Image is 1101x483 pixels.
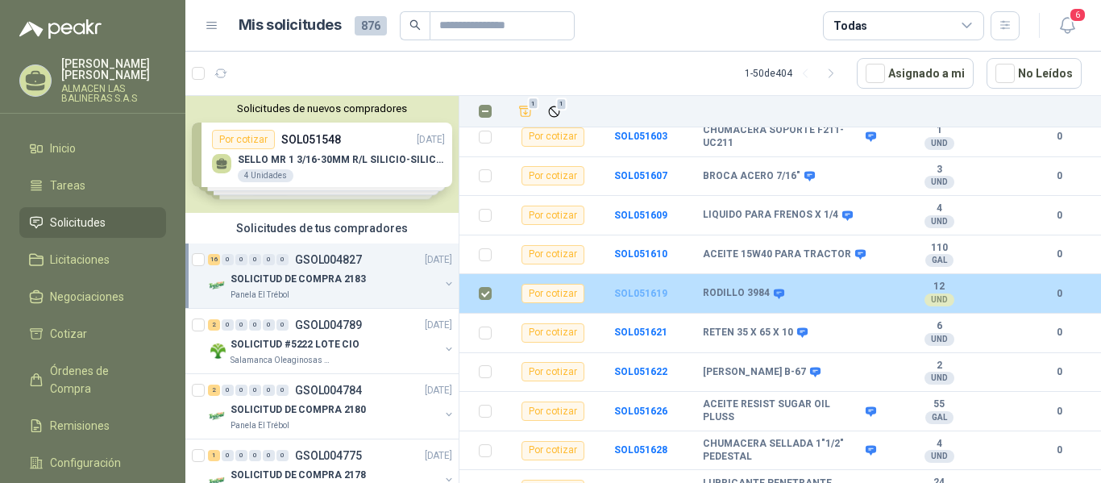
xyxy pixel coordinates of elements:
[1069,7,1086,23] span: 6
[521,127,584,147] div: Por cotizar
[19,207,166,238] a: Solicitudes
[19,133,166,164] a: Inicio
[61,84,166,103] p: ALMACEN LAS BALINERAS S.A.S
[208,276,227,295] img: Company Logo
[208,450,220,461] div: 1
[614,170,667,181] b: SOL051607
[208,385,220,396] div: 2
[50,417,110,435] span: Remisiones
[295,385,362,396] p: GSOL004784
[883,360,995,373] b: 2
[833,17,867,35] div: Todas
[883,320,995,333] b: 6
[222,254,234,265] div: 0
[987,58,1082,89] button: No Leídos
[614,288,667,299] a: SOL051619
[50,325,87,343] span: Cotizar
[1037,364,1082,380] b: 0
[295,450,362,461] p: GSOL004775
[50,454,121,472] span: Configuración
[50,139,76,157] span: Inicio
[521,166,584,185] div: Por cotizar
[1037,208,1082,223] b: 0
[208,315,455,367] a: 2 0 0 0 0 0 GSOL004789[DATE] Company LogoSOLICITUD #5222 LOTE CIOSalamanca Oleaginosas SAS
[425,252,452,268] p: [DATE]
[185,213,459,244] div: Solicitudes de tus compradores
[276,385,289,396] div: 0
[231,354,332,367] p: Salamanca Oleaginosas SAS
[521,245,584,264] div: Por cotizar
[50,214,106,231] span: Solicitudes
[249,319,261,331] div: 0
[19,19,102,39] img: Logo peakr
[703,124,862,149] b: CHUMACERA SOPORTE F211-UC211
[703,170,800,183] b: BROCA ACERO 7/16"
[231,272,366,287] p: SOLICITUD DE COMPRA 2183
[208,381,455,432] a: 2 0 0 0 0 0 GSOL004784[DATE] Company LogoSOLICITUD DE COMPRA 2180Panela El Trébol
[521,402,584,421] div: Por cotizar
[425,383,452,398] p: [DATE]
[924,372,954,385] div: UND
[61,58,166,81] p: [PERSON_NAME] [PERSON_NAME]
[276,319,289,331] div: 0
[50,288,124,306] span: Negociaciones
[556,98,567,110] span: 1
[614,131,667,142] a: SOL051603
[1037,443,1082,458] b: 0
[924,294,954,306] div: UND
[19,170,166,201] a: Tareas
[528,97,539,110] span: 1
[614,406,667,417] a: SOL051626
[276,254,289,265] div: 0
[50,362,151,398] span: Órdenes de Compra
[276,450,289,461] div: 0
[703,248,851,261] b: ACEITE 15W40 PARA TRACTOR
[231,337,359,352] p: SOLICITUD #5222 LOTE CIO
[883,242,995,255] b: 110
[295,319,362,331] p: GSOL004789
[703,398,862,423] b: ACEITE RESIST SUGAR OIL PLUSS
[614,444,667,456] a: SOL051628
[1037,247,1082,262] b: 0
[222,319,234,331] div: 0
[925,411,954,424] div: GAL
[19,244,166,275] a: Licitaciones
[239,14,342,37] h1: Mis solicitudes
[924,137,954,150] div: UND
[19,281,166,312] a: Negociaciones
[222,450,234,461] div: 0
[703,287,770,300] b: RODILLO 3984
[208,319,220,331] div: 2
[208,341,227,360] img: Company Logo
[19,319,166,349] a: Cotizar
[1037,129,1082,144] b: 0
[745,60,844,86] div: 1 - 50 de 404
[883,124,995,137] b: 1
[1037,404,1082,419] b: 0
[857,58,974,89] button: Asignado a mi
[925,254,954,267] div: GAL
[703,366,806,379] b: [PERSON_NAME] B-67
[883,398,995,411] b: 55
[521,323,584,343] div: Por cotizar
[231,468,366,483] p: SOLICITUD DE COMPRA 2178
[235,254,247,265] div: 0
[263,254,275,265] div: 0
[614,366,667,377] a: SOL051622
[703,438,862,463] b: CHUMACERA SELLADA 1"1/2" PEDESTAL
[614,210,667,221] a: SOL051609
[235,319,247,331] div: 0
[1037,325,1082,340] b: 0
[263,385,275,396] div: 0
[883,164,995,177] b: 3
[425,318,452,333] p: [DATE]
[614,327,667,338] a: SOL051621
[19,448,166,478] a: Configuración
[614,248,667,260] a: SOL051610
